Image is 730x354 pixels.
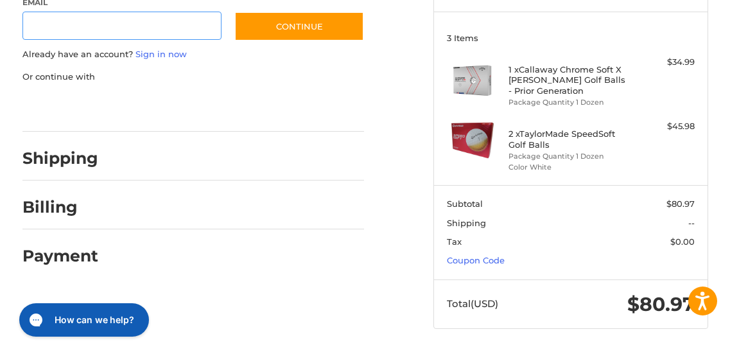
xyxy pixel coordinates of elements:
[18,96,114,119] iframe: PayPal-paypal
[688,218,695,228] span: --
[127,96,223,119] iframe: PayPal-paylater
[666,199,695,209] span: $80.97
[632,120,695,133] div: $45.98
[22,246,98,266] h2: Payment
[627,292,695,316] span: $80.97
[13,299,153,341] iframe: Gorgias live chat messenger
[447,218,486,228] span: Shipping
[22,148,98,168] h2: Shipping
[508,151,629,162] li: Package Quantity 1 Dozen
[632,56,695,69] div: $34.99
[447,236,462,247] span: Tax
[508,64,629,96] h4: 1 x Callaway Chrome Soft X [PERSON_NAME] Golf Balls - Prior Generation
[447,297,498,310] span: Total (USD)
[624,319,730,354] iframe: Google Customer Reviews
[135,49,187,59] a: Sign in now
[508,128,629,150] h4: 2 x TaylorMade SpeedSoft Golf Balls
[447,199,483,209] span: Subtotal
[508,97,629,108] li: Package Quantity 1 Dozen
[22,197,98,217] h2: Billing
[447,33,695,43] h3: 3 Items
[236,96,332,119] iframe: PayPal-venmo
[22,71,365,84] p: Or continue with
[22,48,365,61] p: Already have an account?
[670,236,695,247] span: $0.00
[234,12,364,41] button: Continue
[447,255,505,265] a: Coupon Code
[508,162,629,173] li: Color White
